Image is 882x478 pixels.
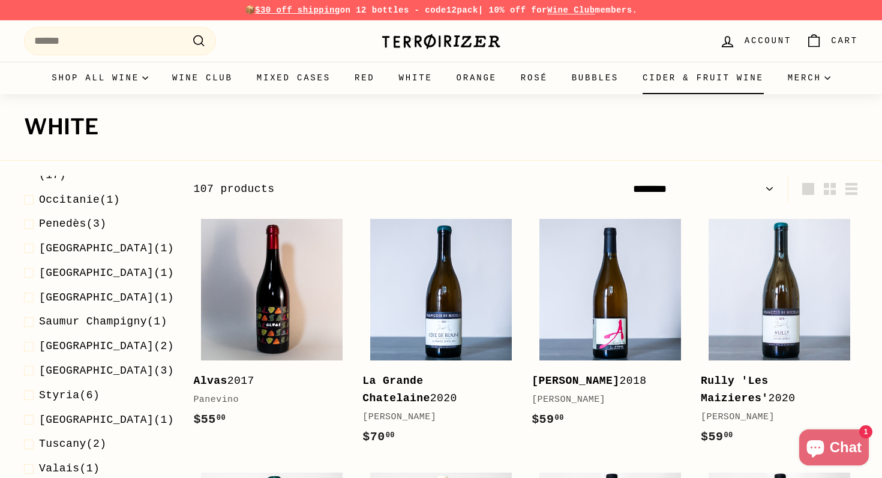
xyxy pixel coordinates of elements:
span: (3) [39,362,174,380]
span: $59 [532,413,564,426]
div: 2017 [193,372,338,390]
span: Styria [39,389,80,401]
div: Panevino [193,393,338,407]
span: (2) [39,338,174,355]
div: [PERSON_NAME] [701,410,846,425]
span: [GEOGRAPHIC_DATA] [39,267,154,279]
a: Rully 'Les Maizieres'2020[PERSON_NAME] [701,211,858,458]
div: 2020 [701,372,846,407]
sup: 00 [555,414,564,422]
span: (1) [39,411,174,429]
span: $30 off shipping [255,5,340,15]
span: Tuscany [39,438,86,450]
div: 2018 [532,372,677,390]
span: Penedès [39,218,86,230]
b: Rully 'Les Maizieres' [701,375,769,404]
span: Valais [39,462,80,474]
span: (1) [39,240,174,257]
span: Account [745,34,791,47]
span: Saumur Champigny [39,315,147,327]
span: $59 [701,430,733,444]
inbox-online-store-chat: Shopify online store chat [796,429,872,468]
a: Wine Club [547,5,595,15]
a: La Grande Chatelaine2020[PERSON_NAME] [362,211,520,458]
span: (1) [39,264,174,282]
summary: Shop all wine [40,62,160,94]
span: Cart [831,34,858,47]
sup: 00 [724,431,733,440]
span: (2) [39,435,107,453]
span: $70 [362,430,395,444]
b: [PERSON_NAME] [532,375,619,387]
a: Mixed Cases [245,62,343,94]
a: Alvas2017Panevino [193,211,350,441]
span: $55 [193,413,226,426]
b: Alvas [193,375,227,387]
span: (1) [39,460,100,477]
span: Occitanie [39,194,100,206]
div: 2020 [362,372,508,407]
a: Cider & Fruit Wine [631,62,776,94]
b: La Grande Chatelaine [362,375,430,404]
span: [GEOGRAPHIC_DATA] [39,340,154,352]
a: Wine Club [160,62,245,94]
summary: Merch [776,62,842,94]
sup: 00 [217,414,226,422]
div: 107 products [193,181,526,198]
span: (1) [39,191,120,209]
a: Cart [799,23,865,59]
a: Bubbles [560,62,631,94]
a: Red [343,62,387,94]
p: 📦 on 12 bottles - code | 10% off for members. [24,4,858,17]
strong: 12pack [446,5,478,15]
span: [GEOGRAPHIC_DATA] [39,242,154,254]
a: Account [712,23,799,59]
span: (1) [39,289,174,306]
span: (1) [39,313,167,330]
a: White [387,62,445,94]
div: [PERSON_NAME] [532,393,677,407]
a: Orange [445,62,509,94]
a: [PERSON_NAME]2018[PERSON_NAME] [532,211,689,441]
span: [GEOGRAPHIC_DATA] [39,414,154,426]
sup: 00 [386,431,395,440]
span: (6) [39,387,100,404]
a: Rosé [509,62,560,94]
span: [GEOGRAPHIC_DATA] [39,365,154,377]
div: [PERSON_NAME] [362,410,508,425]
span: (3) [39,215,107,233]
h1: White [24,115,858,139]
span: [GEOGRAPHIC_DATA] [39,291,154,303]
